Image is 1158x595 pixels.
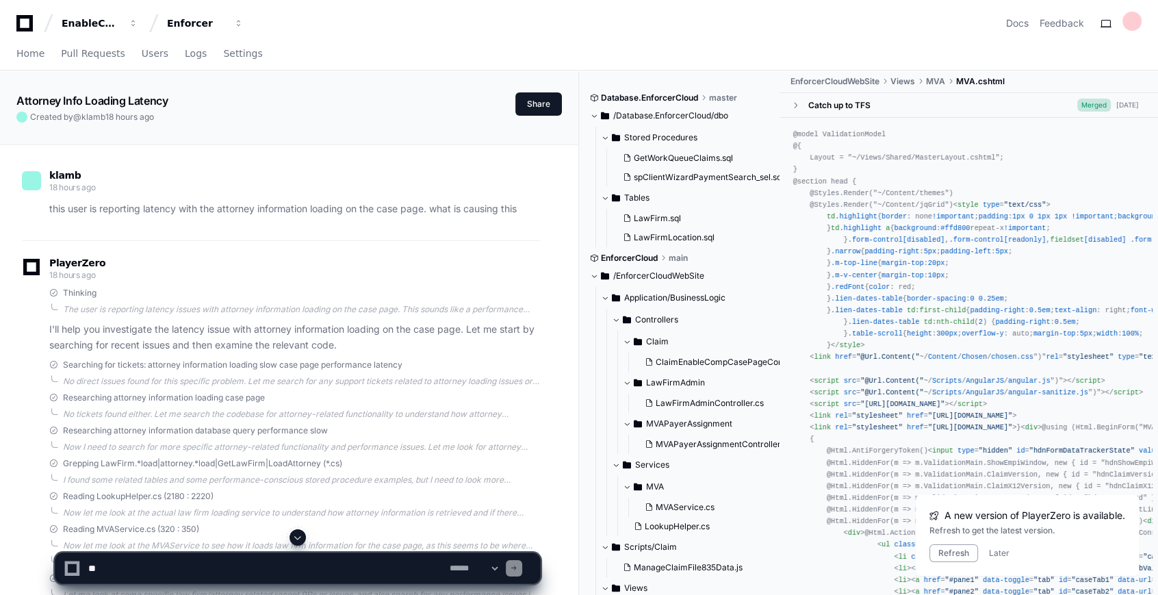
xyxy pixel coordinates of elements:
span: GetWorkQueueClaims.sql [634,153,733,164]
svg: Directory [634,333,642,350]
span: .lien-dates-table [831,306,903,314]
span: href [907,412,924,420]
span: klamb [81,112,105,122]
div: [DATE] [1116,100,1139,110]
span: padding [979,212,1008,220]
span: "hidden" [979,446,1012,455]
span: Pull Requests [61,49,125,58]
span: Views [890,76,915,87]
a: Users [142,38,168,70]
button: LookupHelper.cs [628,517,783,536]
span: "[URL][DOMAIN_NAME]" [928,423,1012,431]
span: MVAPayerAssignmentController.cs [656,439,791,450]
button: MVAService.cs [639,498,783,517]
span: Database.EnforcerCloud [601,92,698,103]
span: href [907,423,924,431]
span: src [844,388,856,396]
span: padding-right [970,306,1025,314]
div: Now I need to search for more specific attorney-related functionality and performance issues. Let... [63,442,540,453]
button: /EnforcerCloudWebSite [590,265,769,287]
span: < = ~/ / / ")"> [810,388,1105,396]
a: Pull Requests [61,38,125,70]
span: "[URL][DOMAIN_NAME]" [860,400,944,408]
svg: Directory [601,107,609,124]
span: LawFirm.sql [634,213,681,224]
span: [readonly] [1004,236,1046,244]
button: /Database.EnforcerCloud/dbo [590,105,769,127]
span: 18 hours ago [105,112,154,122]
span: td [831,224,839,232]
div: EnableComp [62,16,120,30]
span: </ > [1105,388,1143,396]
a: Home [16,38,44,70]
span: "@Url.Content(" [860,377,923,385]
span: link [814,423,831,431]
span: EnforcerCloudWebSite [790,76,879,87]
a: Docs [1006,16,1029,30]
span: src [844,377,856,385]
span: .narrow [831,247,860,255]
button: EnableComp [56,11,144,36]
span: .highlight [839,224,882,232]
span: </ > [949,400,987,408]
span: href [835,353,852,361]
button: Controllers [612,309,791,331]
span: </ > [1067,377,1105,385]
p: I'll help you investigate the latency issue with attorney information loading on the case page. L... [49,322,540,353]
span: Users [142,49,168,58]
span: AngularJS [966,388,1003,396]
span: height [907,329,932,338]
span: master [709,92,737,103]
app-text-character-animate: Attorney Info Loading Latency [16,94,168,107]
span: script [1114,388,1139,396]
span: margin-top [1033,329,1076,338]
span: div [1025,423,1038,431]
span: LawFirmAdmin [646,377,705,388]
span: LawFirmLocation.sql [634,232,715,243]
span: Chosen [962,353,987,361]
svg: Directory [634,479,642,495]
span: text-align [1055,306,1097,314]
span: Created by [30,112,154,123]
span: 100% [1122,329,1139,338]
span: < = ~/ / / ")"> [810,377,1067,385]
span: Logs [185,49,207,58]
span: Searching for tickets: attorney information loading slow case page performance latency [63,359,402,370]
span: 20px [928,259,945,267]
span: :first-child [915,306,966,314]
span: MVA [926,76,945,87]
svg: Directory [623,457,631,473]
span: .form-control [949,236,1004,244]
span: id [1016,446,1025,455]
span: !important [1004,224,1046,232]
button: GetWorkQueueClaims.sql [617,149,783,168]
a: Logs [185,38,207,70]
span: [disabled] [1084,236,1127,244]
span: @ [73,112,81,122]
div: Now let me look at the actual law firm loading service to understand how attorney information is ... [63,507,540,518]
span: margin-top [882,271,924,279]
span: border-spacing [907,294,966,303]
button: spClientWizardPaymentSearch_sel.sql [617,168,783,187]
span: PlayerZero [49,259,105,267]
svg: Directory [612,290,620,306]
span: rel [835,412,847,420]
button: Later [989,548,1009,559]
svg: Directory [634,375,642,391]
span: Controllers [635,314,678,325]
button: MVAPayerAssignment [623,413,802,435]
span: style [957,201,979,209]
span: Tables [624,192,649,203]
span: src [844,400,856,408]
span: Services [635,459,669,470]
span: Thinking [63,288,96,299]
span: .m-v-center [831,271,877,279]
button: LawFirmAdmin [623,372,802,394]
span: #ffd800 [940,224,970,232]
span: 0.5em [1055,318,1076,326]
span: "text/css" [1004,201,1046,209]
span: Merged [1077,99,1111,112]
span: padding-right [995,318,1050,326]
span: 1px [1012,212,1025,220]
span: Scripts [932,377,962,385]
